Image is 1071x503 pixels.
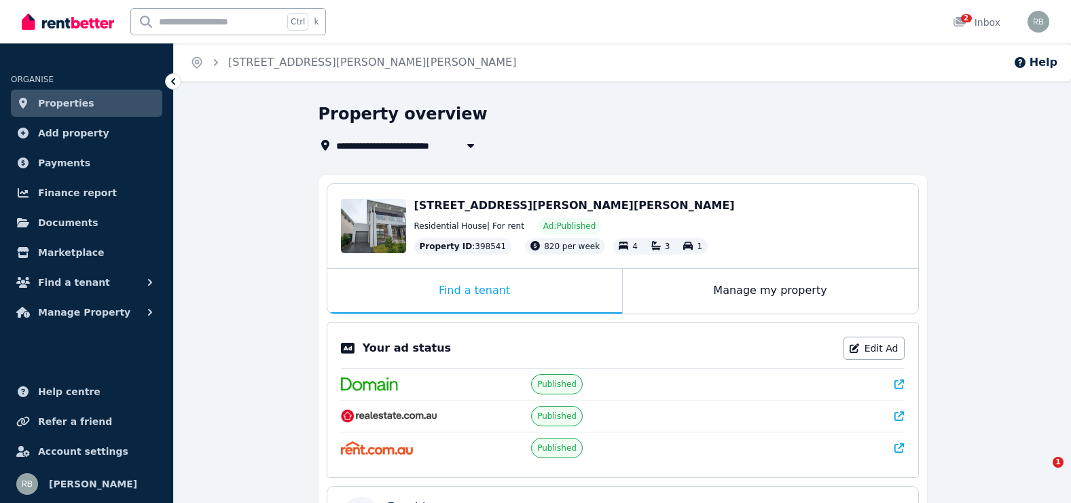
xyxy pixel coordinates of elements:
a: Properties [11,90,162,117]
button: Find a tenant [11,269,162,296]
span: Properties [38,95,94,111]
span: Add property [38,125,109,141]
a: Marketplace [11,239,162,266]
a: Help centre [11,378,162,405]
img: Raj Bala [1028,11,1049,33]
span: Payments [38,155,90,171]
span: Help centre [38,384,101,400]
span: Manage Property [38,304,130,320]
div: Find a tenant [327,269,622,314]
img: Rent.com.au [341,441,414,455]
span: k [314,16,319,27]
span: 820 per week [544,242,600,251]
span: Published [537,411,577,422]
button: Help [1013,54,1057,71]
span: Published [537,379,577,390]
span: [PERSON_NAME] [49,476,137,492]
span: Ad: Published [543,221,596,231]
a: Edit Ad [843,337,905,360]
span: [STREET_ADDRESS][PERSON_NAME][PERSON_NAME] [414,199,735,212]
span: Residential House | For rent [414,221,524,231]
span: Find a tenant [38,274,110,291]
div: : 398541 [414,238,512,255]
span: Published [537,443,577,453]
a: Finance report [11,179,162,206]
a: Add property [11,119,162,147]
img: Raj Bala [16,473,38,495]
span: Marketplace [38,244,104,261]
span: 4 [632,242,638,251]
span: Ctrl [287,13,308,31]
img: RentBetter [22,12,114,32]
p: Your ad status [363,340,451,356]
button: Manage Property [11,299,162,326]
a: Account settings [11,438,162,465]
iframe: Intercom live chat [1025,457,1057,489]
span: 3 [665,242,670,251]
img: RealEstate.com.au [341,409,438,423]
div: Inbox [953,16,1000,29]
span: 1 [1053,457,1064,468]
a: [STREET_ADDRESS][PERSON_NAME][PERSON_NAME] [228,56,516,69]
nav: Breadcrumb [174,43,532,81]
span: Documents [38,215,98,231]
span: Property ID [420,241,473,252]
img: Domain.com.au [341,377,398,391]
span: Account settings [38,443,128,460]
a: Payments [11,149,162,176]
span: ORGANISE [11,75,54,84]
a: Documents [11,209,162,236]
div: Manage my property [623,269,918,314]
a: Refer a friend [11,408,162,435]
span: 1 [697,242,702,251]
h1: Property overview [319,103,488,125]
span: Finance report [38,185,117,201]
span: Refer a friend [38,413,112,430]
span: 2 [961,14,972,22]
